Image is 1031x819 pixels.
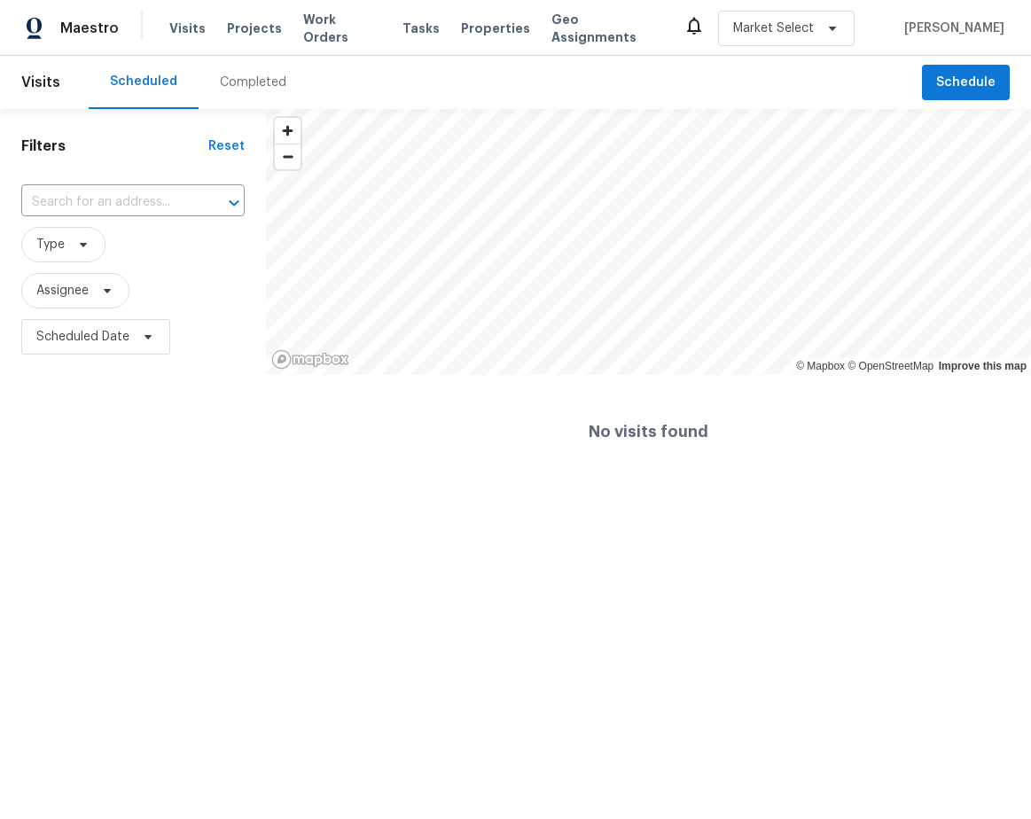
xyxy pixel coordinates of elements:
[266,109,1031,375] canvas: Map
[220,74,286,91] div: Completed
[36,236,65,253] span: Type
[110,73,177,90] div: Scheduled
[303,11,381,46] span: Work Orders
[922,65,1010,101] button: Schedule
[936,72,996,94] span: Schedule
[275,144,301,169] button: Zoom out
[939,360,1027,372] a: Improve this map
[847,360,933,372] a: OpenStreetMap
[897,19,1004,37] span: [PERSON_NAME]
[275,144,301,169] span: Zoom out
[227,19,282,37] span: Projects
[208,137,245,155] div: Reset
[36,328,129,346] span: Scheduled Date
[60,19,119,37] span: Maestro
[169,19,206,37] span: Visits
[21,137,208,155] h1: Filters
[222,191,246,215] button: Open
[21,63,60,102] span: Visits
[21,189,195,216] input: Search for an address...
[271,349,349,370] a: Mapbox homepage
[733,19,814,37] span: Market Select
[461,19,530,37] span: Properties
[36,282,89,300] span: Assignee
[402,22,440,35] span: Tasks
[589,423,708,441] h4: No visits found
[796,360,845,372] a: Mapbox
[551,11,662,46] span: Geo Assignments
[275,118,301,144] button: Zoom in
